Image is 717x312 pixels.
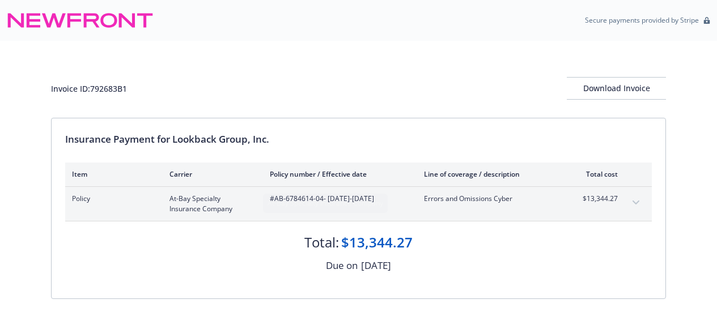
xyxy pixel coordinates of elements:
[270,169,406,179] div: Policy number / Effective date
[424,194,557,204] span: Errors and Omissions Cyber
[51,83,127,95] div: Invoice ID: 792683B1
[585,15,699,25] p: Secure payments provided by Stripe
[65,132,652,147] div: Insurance Payment for Lookback Group, Inc.
[567,77,666,100] button: Download Invoice
[326,258,358,273] div: Due on
[169,169,252,179] div: Carrier
[169,194,252,214] span: At-Bay Specialty Insurance Company
[72,194,151,204] span: Policy
[575,194,618,204] span: $13,344.27
[72,169,151,179] div: Item
[65,187,652,221] div: PolicyAt-Bay Specialty Insurance Company#AB-6784614-04- [DATE]-[DATE]Errors and Omissions Cyber$1...
[567,78,666,99] div: Download Invoice
[424,169,557,179] div: Line of coverage / description
[341,233,413,252] div: $13,344.27
[627,194,645,212] button: expand content
[304,233,339,252] div: Total:
[361,258,391,273] div: [DATE]
[575,169,618,179] div: Total cost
